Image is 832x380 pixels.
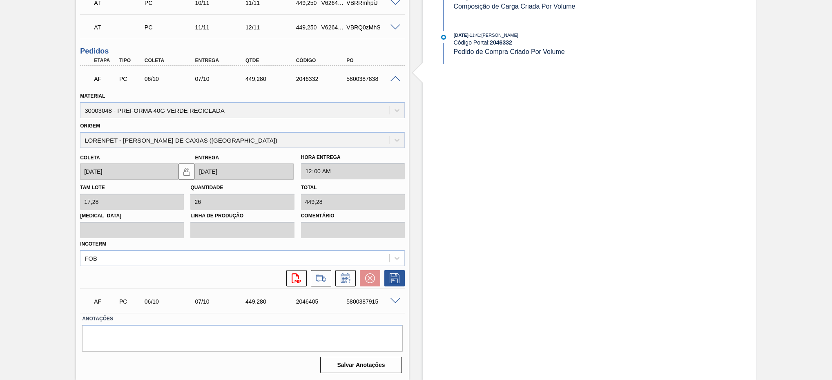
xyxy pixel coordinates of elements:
p: AF [94,298,116,305]
div: Código [294,58,351,63]
div: Salvar Pedido [380,270,405,286]
input: dd/mm/yyyy [195,163,293,180]
div: Entrega [193,58,250,63]
span: Composição de Carga Criada Por Volume [454,3,575,10]
input: dd/mm/yyyy [80,163,178,180]
h3: Pedidos [80,47,405,56]
label: Hora Entrega [301,152,405,163]
div: Pedido de Compra [117,76,144,82]
span: [DATE] [454,33,468,38]
label: Origem [80,123,100,129]
button: locked [178,163,195,180]
div: 2046332 [294,76,351,82]
div: Etapa [92,58,118,63]
div: Qtde [243,58,300,63]
label: Incoterm [80,241,106,247]
div: 06/10/2025 [143,76,199,82]
span: : [PERSON_NAME] [480,33,518,38]
p: AT [94,24,147,31]
label: Coleta [80,155,100,161]
label: Comentário [301,210,405,222]
div: Código Portal: [454,39,648,46]
div: 07/10/2025 [193,76,250,82]
div: 449,280 [243,298,300,305]
img: locked [182,167,192,177]
div: 12/11/2025 [243,24,300,31]
div: Aguardando Faturamento [92,293,118,311]
div: Ir para Composição de Carga [307,270,331,286]
div: 2046405 [294,298,351,305]
div: Informar alteração no pedido [331,270,356,286]
label: Anotações [82,313,403,325]
div: Cancelar pedido [356,270,380,286]
div: Pedido de Compra [117,298,144,305]
button: Salvar Anotações [320,357,402,373]
label: Tam lote [80,185,105,190]
div: 06/10/2025 [143,298,199,305]
p: AF [94,76,116,82]
div: Abrir arquivo PDF [282,270,307,286]
div: V626431 [319,24,346,31]
strong: 2046332 [490,39,512,46]
label: Material [80,93,105,99]
label: [MEDICAL_DATA] [80,210,184,222]
div: 11/11/2025 [193,24,250,31]
div: Pedido de Compra [143,24,199,31]
span: - 11:41 [468,33,480,38]
div: VBRQ0zMhS [344,24,401,31]
div: Aguardando Faturamento [92,70,118,88]
label: Linha de Produção [190,210,294,222]
label: Quantidade [190,185,223,190]
div: 449,250 [294,24,321,31]
img: atual [441,35,446,40]
label: Entrega [195,155,219,161]
div: 5800387915 [344,298,401,305]
span: Pedido de Compra Criado Por Volume [454,48,565,55]
div: 07/10/2025 [193,298,250,305]
div: 449,280 [243,76,300,82]
div: Tipo [117,58,144,63]
div: PO [344,58,401,63]
div: Aguardando Informações de Transporte [92,18,149,36]
div: 5800387838 [344,76,401,82]
div: FOB [85,255,97,262]
div: Coleta [143,58,199,63]
label: Total [301,185,317,190]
